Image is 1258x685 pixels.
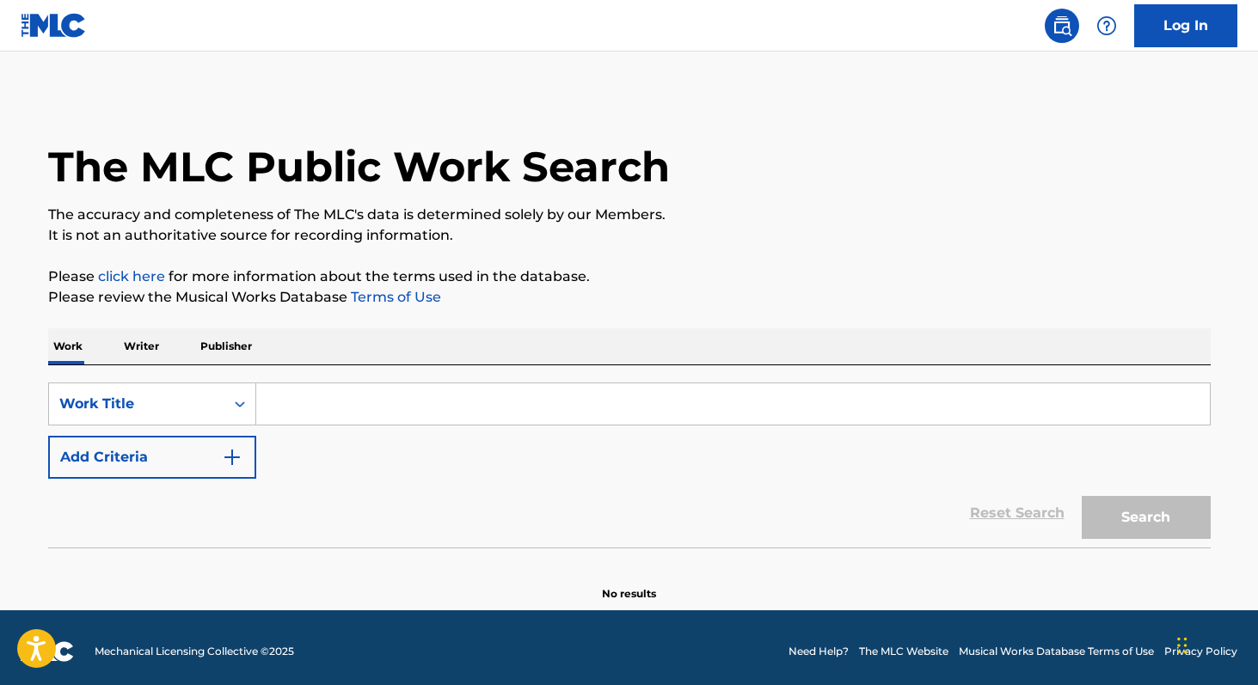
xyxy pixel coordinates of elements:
a: Log In [1134,4,1237,47]
p: It is not an authoritative source for recording information. [48,225,1211,246]
div: Help [1089,9,1124,43]
a: Public Search [1045,9,1079,43]
div: Arrastar [1177,620,1187,671]
a: Need Help? [789,644,849,659]
p: The accuracy and completeness of The MLC's data is determined solely by our Members. [48,205,1211,225]
p: No results [602,566,656,602]
p: Work [48,328,88,364]
iframe: Chat Widget [1172,602,1258,685]
span: Mechanical Licensing Collective © 2025 [95,644,294,659]
img: 9d2ae6d4665cec9f34b9.svg [222,447,242,468]
p: Please for more information about the terms used in the database. [48,266,1211,287]
p: Please review the Musical Works Database [48,287,1211,308]
a: Terms of Use [347,289,441,305]
a: Privacy Policy [1164,644,1237,659]
button: Add Criteria [48,436,256,479]
div: Work Title [59,394,214,414]
img: search [1052,15,1072,36]
p: Publisher [195,328,257,364]
img: help [1096,15,1117,36]
h1: The MLC Public Work Search [48,141,670,193]
form: Search Form [48,382,1211,547]
div: Widget de chat [1172,602,1258,685]
a: Musical Works Database Terms of Use [959,644,1154,659]
p: Writer [119,328,164,364]
a: The MLC Website [859,644,948,659]
a: click here [98,268,165,284]
img: MLC Logo [21,13,87,38]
